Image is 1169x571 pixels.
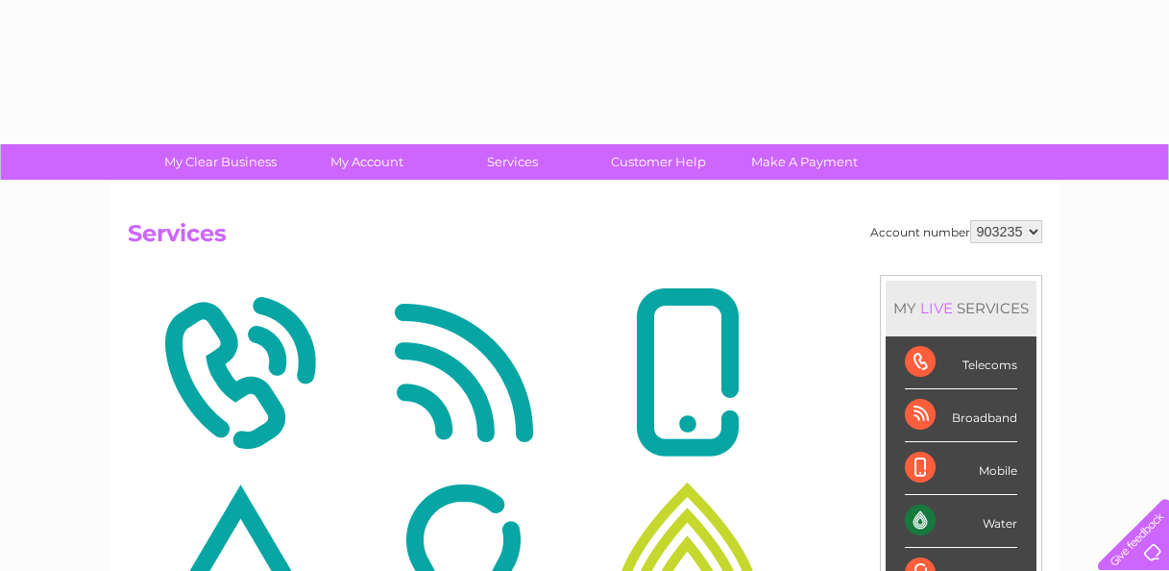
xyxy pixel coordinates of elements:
[141,144,300,180] a: My Clear Business
[905,442,1017,495] div: Mobile
[133,280,347,466] img: Telecoms
[287,144,446,180] a: My Account
[905,495,1017,548] div: Water
[433,144,592,180] a: Services
[916,299,957,317] div: LIVE
[128,220,1042,257] h2: Services
[905,336,1017,389] div: Telecoms
[886,281,1036,335] div: MY SERVICES
[580,280,794,466] img: Mobile
[905,389,1017,442] div: Broadband
[356,280,571,466] img: Broadband
[579,144,738,180] a: Customer Help
[725,144,884,180] a: Make A Payment
[870,220,1042,243] div: Account number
